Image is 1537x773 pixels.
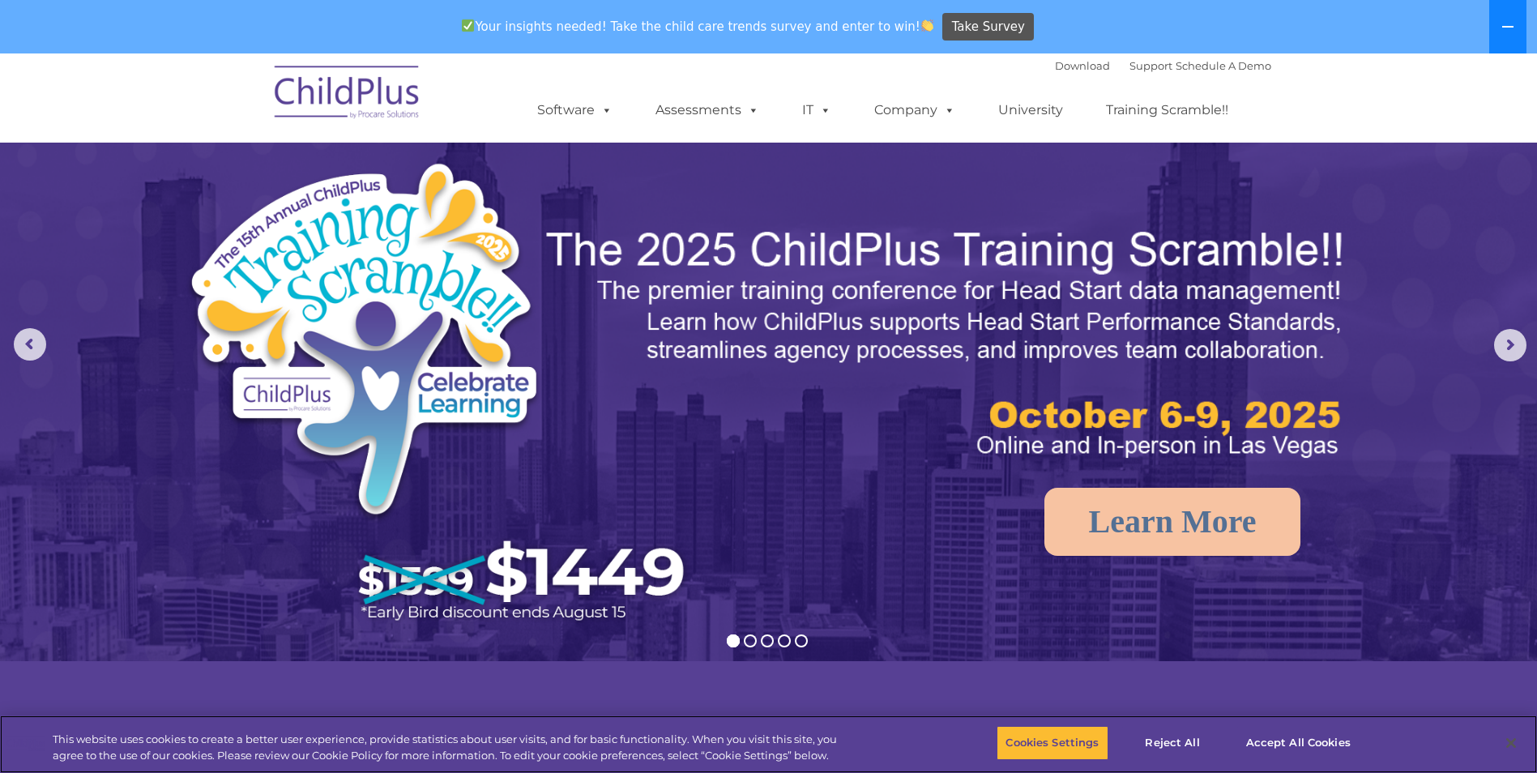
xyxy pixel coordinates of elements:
a: University [982,94,1079,126]
a: Software [521,94,629,126]
a: Support [1129,59,1172,72]
a: Learn More [1044,488,1301,556]
a: Company [858,94,971,126]
a: Training Scramble!! [1090,94,1245,126]
font: | [1055,59,1271,72]
div: This website uses cookies to create a better user experience, provide statistics about user visit... [53,732,845,763]
button: Cookies Settings [997,726,1108,760]
a: Download [1055,59,1110,72]
a: Schedule A Demo [1176,59,1271,72]
span: Take Survey [952,13,1025,41]
button: Reject All [1122,726,1223,760]
img: ChildPlus by Procare Solutions [267,54,429,135]
button: Close [1493,725,1529,761]
button: Accept All Cookies [1237,726,1360,760]
img: ✅ [462,19,474,32]
span: Your insights needed! Take the child care trends survey and enter to win! [455,11,941,42]
img: 👏 [921,19,933,32]
a: Take Survey [942,13,1034,41]
a: Assessments [639,94,775,126]
a: IT [786,94,847,126]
